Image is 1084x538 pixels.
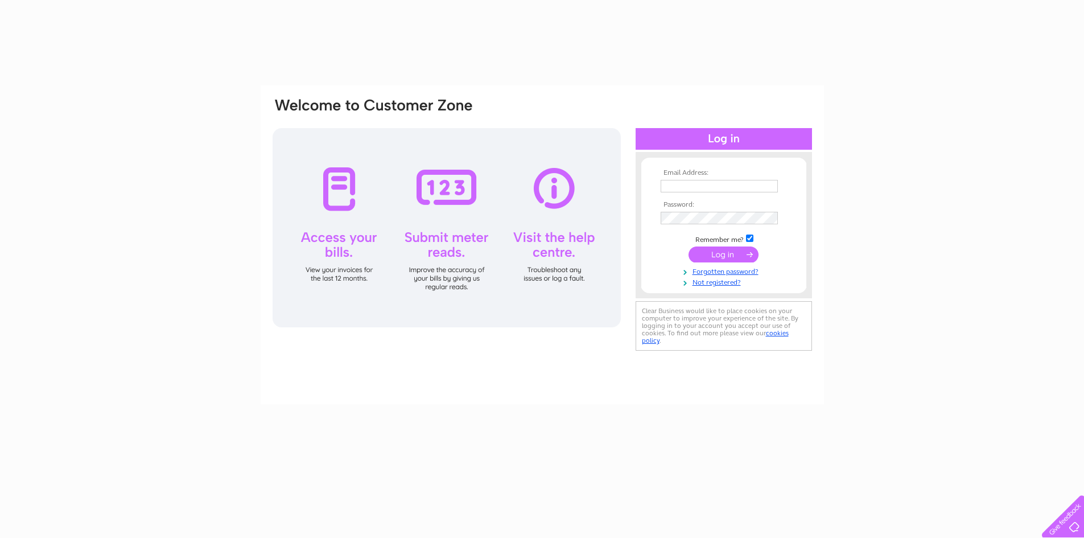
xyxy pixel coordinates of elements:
[661,276,790,287] a: Not registered?
[658,233,790,244] td: Remember me?
[658,169,790,177] th: Email Address:
[636,301,812,351] div: Clear Business would like to place cookies on your computer to improve your experience of the sit...
[689,247,759,262] input: Submit
[642,329,789,344] a: cookies policy
[661,265,790,276] a: Forgotten password?
[658,201,790,209] th: Password:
